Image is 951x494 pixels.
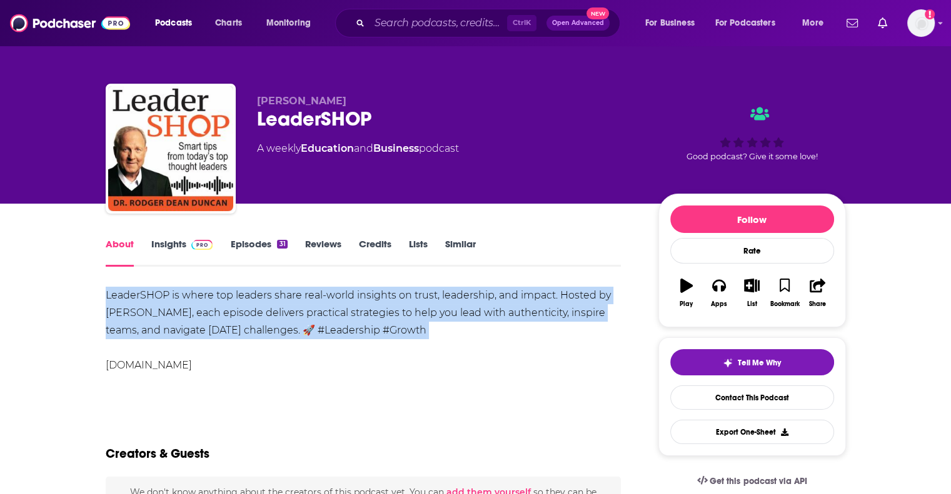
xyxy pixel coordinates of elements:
a: InsightsPodchaser Pro [151,238,213,267]
h2: Creators & Guests [106,446,209,462]
button: Apps [703,270,735,315]
button: Play [670,270,703,315]
span: Logged in as megcassidy [907,9,935,37]
input: Search podcasts, credits, & more... [370,13,507,33]
img: Podchaser - Follow, Share and Rate Podcasts [10,11,130,35]
span: New [586,7,609,19]
div: A weekly podcast [257,141,459,156]
div: Bookmark [770,300,799,308]
div: Play [680,300,693,308]
svg: Add a profile image [925,9,935,19]
a: Lists [409,238,428,267]
button: Follow [670,205,834,233]
div: Search podcasts, credits, & more... [347,9,632,37]
span: Tell Me Why [738,358,781,368]
button: List [735,270,768,315]
img: tell me why sparkle [723,358,733,368]
a: Credits [359,238,391,267]
a: About [106,238,134,267]
span: Charts [215,14,242,32]
a: Contact This Podcast [670,385,834,410]
button: Open AdvancedNew [546,16,610,31]
img: Podchaser Pro [191,240,213,250]
button: Bookmark [768,270,801,315]
a: Education [301,142,354,154]
span: Monitoring [266,14,311,32]
span: For Podcasters [715,14,775,32]
div: LeaderSHOP is where top leaders share real-world insights on trust, leadership, and impact. Hoste... [106,287,621,374]
span: Good podcast? Give it some love! [687,152,818,161]
span: [PERSON_NAME] [257,95,346,107]
button: Export One-Sheet [670,420,834,444]
div: 31 [277,240,287,249]
button: Show profile menu [907,9,935,37]
a: Reviews [305,238,341,267]
button: open menu [637,13,710,33]
a: Charts [207,13,249,33]
button: open menu [146,13,208,33]
span: Get this podcast via API [710,476,807,487]
span: For Business [645,14,695,32]
a: Show notifications dropdown [873,12,892,34]
div: Share [809,300,826,308]
span: More [802,14,823,32]
a: Similar [445,238,476,267]
div: List [747,300,757,308]
img: User Profile [907,9,935,37]
button: Share [801,270,833,315]
img: LeaderSHOP [108,86,233,211]
a: Show notifications dropdown [842,12,863,34]
button: open menu [258,13,327,33]
div: Apps [711,300,727,308]
button: open menu [707,13,793,33]
span: Podcasts [155,14,192,32]
button: open menu [793,13,839,33]
span: Open Advanced [552,20,604,26]
span: Ctrl K [507,15,536,31]
a: Business [373,142,419,154]
span: and [354,142,373,154]
button: tell me why sparkleTell Me Why [670,349,834,375]
div: Good podcast? Give it some love! [658,95,846,172]
a: Episodes31 [230,238,287,267]
div: Rate [670,238,834,264]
